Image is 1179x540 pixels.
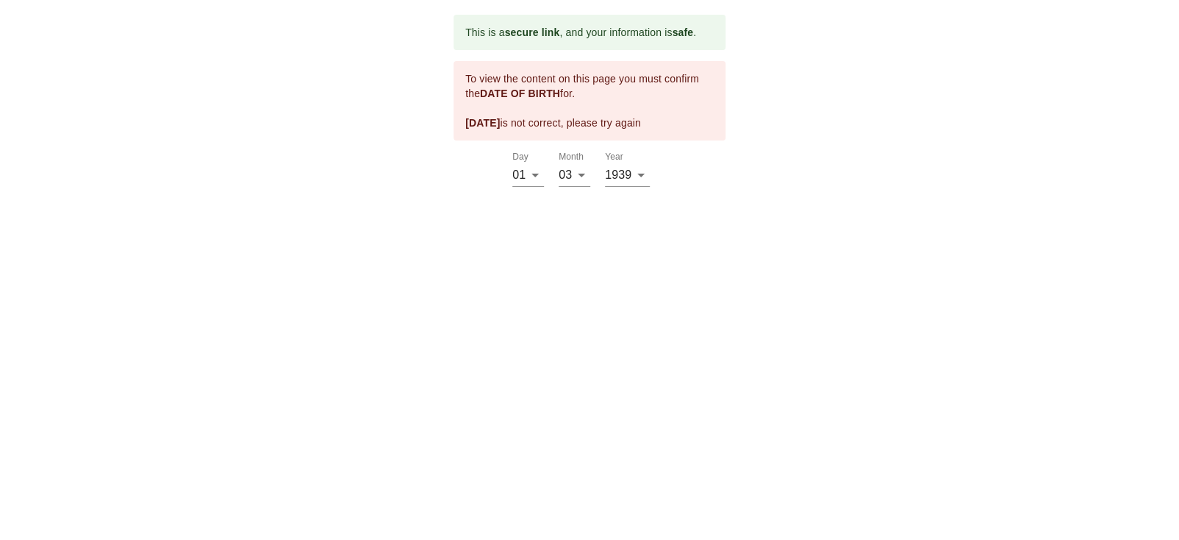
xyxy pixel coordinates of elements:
[672,26,693,38] b: safe
[605,153,623,162] label: Year
[512,153,528,162] label: Day
[504,26,559,38] b: secure link
[480,88,560,99] b: DATE OF BIRTH
[465,117,500,129] b: [DATE]
[465,65,714,136] div: To view the content on this page you must confirm the for . is not correct, please try again
[465,19,696,46] div: This is a , and your information is .
[559,153,584,162] label: Month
